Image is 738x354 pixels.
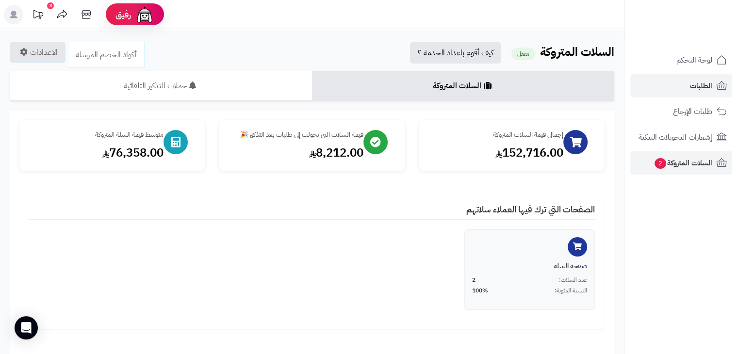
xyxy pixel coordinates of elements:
[29,205,595,220] h4: الصفحات التي ترك فيها العملاء سلاتهم
[511,48,535,60] small: مفعل
[29,130,164,140] div: متوسط قيمة السلة المتروكة
[26,5,50,27] a: تحديثات المنصة
[115,9,131,20] span: رفيق
[410,42,501,64] a: كيف أقوم باعداد الخدمة ؟
[472,261,587,271] div: صفحة السلة
[559,276,587,284] span: عدد السلات:
[630,48,732,72] a: لوحة التحكم
[540,43,614,61] b: السلات المتروكة
[630,151,732,175] a: السلات المتروكة2
[654,156,712,170] span: السلات المتروكة
[654,158,666,169] span: 2
[639,130,712,144] span: إشعارات التحويلات البنكية
[630,74,732,97] a: الطلبات
[10,42,66,63] a: الاعدادات
[690,79,712,93] span: الطلبات
[555,287,587,295] span: النسبة المئوية:
[630,126,732,149] a: إشعارات التحويلات البنكية
[672,19,729,39] img: logo-2.png
[68,42,145,68] a: أكواد الخصم المرسلة
[312,71,614,101] a: السلات المتروكة
[472,287,488,295] span: 100%
[29,145,164,161] div: 76,358.00
[429,145,563,161] div: 152,716.00
[10,71,312,101] a: حملات التذكير التلقائية
[429,130,563,140] div: إجمالي قيمة السلات المتروكة
[472,276,476,284] span: 2
[47,2,54,9] div: 3
[676,53,712,67] span: لوحة التحكم
[229,130,363,140] div: قيمة السلات التي تحولت إلى طلبات بعد التذكير 🎉
[229,145,363,161] div: 8,212.00
[15,316,38,339] div: Open Intercom Messenger
[630,100,732,123] a: طلبات الإرجاع
[135,5,154,24] img: ai-face.png
[673,105,712,118] span: طلبات الإرجاع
